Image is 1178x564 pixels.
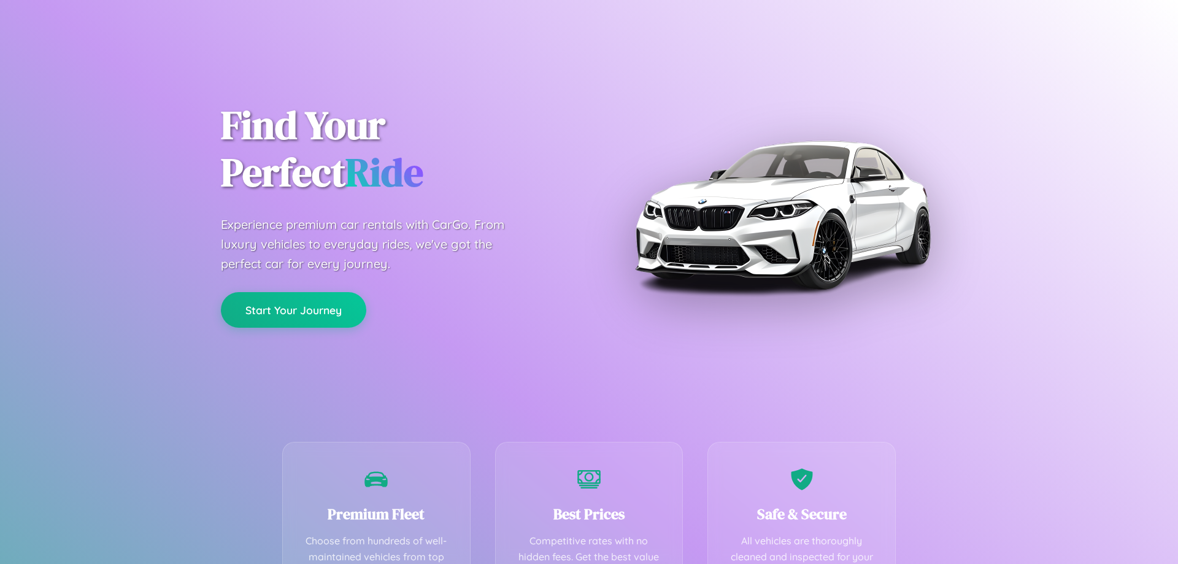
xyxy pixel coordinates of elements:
[345,145,423,199] span: Ride
[221,215,528,274] p: Experience premium car rentals with CarGo. From luxury vehicles to everyday rides, we've got the ...
[221,102,571,196] h1: Find Your Perfect
[726,504,877,524] h3: Safe & Secure
[629,61,936,368] img: Premium BMW car rental vehicle
[221,292,366,328] button: Start Your Journey
[514,504,664,524] h3: Best Prices
[301,504,452,524] h3: Premium Fleet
